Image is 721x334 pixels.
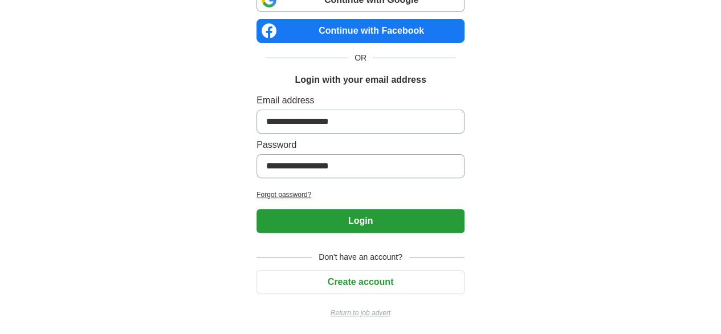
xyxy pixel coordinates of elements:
h1: Login with your email address [295,73,426,87]
a: Create account [256,277,465,287]
a: Forgot password? [256,190,465,200]
label: Password [256,138,465,152]
span: OR [348,52,373,64]
button: Login [256,209,465,233]
button: Create account [256,270,465,294]
label: Email address [256,94,465,107]
a: Return to job advert [256,308,465,318]
a: Continue with Facebook [256,19,465,43]
span: Don't have an account? [312,251,409,263]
